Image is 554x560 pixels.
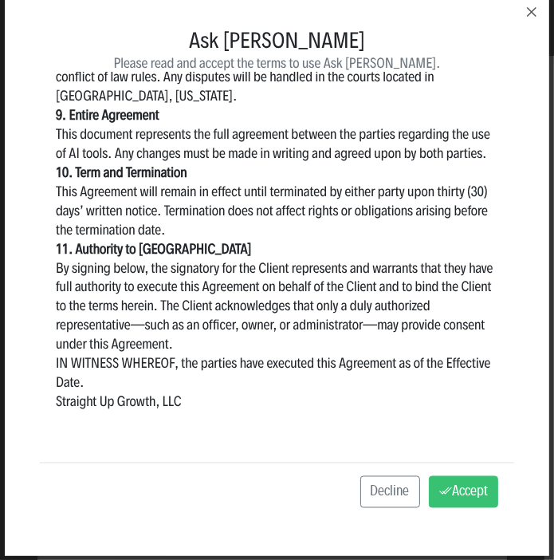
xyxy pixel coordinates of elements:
strong: 10. Term and Termination [56,164,187,181]
button: Accept [429,476,498,508]
p: This agreement is governed by the laws of the State of [US_STATE], without regard to conflict of ... [56,48,498,105]
p: Straight Up Growth, LLC [56,392,498,412]
strong: 9. Entire Agreement [56,106,159,124]
button: Decline [360,476,420,508]
p: By signing below, the signatory for the Client represents and warrants that they have full author... [56,258,498,354]
p: IN WITNESS WHEREOF, the parties have executed this Agreement as of the Effective Date. [56,354,498,392]
p: This Agreement will remain in effect until terminated by either party upon thirty (30) days’ writ... [56,182,498,239]
p: This document represents the full agreement between the parties regarding the use of AI tools. An... [56,124,498,163]
p: Please read and accept the terms to use Ask [PERSON_NAME]. [40,53,514,73]
h3: Ask [PERSON_NAME] [40,30,514,53]
strong: 11. Authority to [GEOGRAPHIC_DATA] [56,240,251,258]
